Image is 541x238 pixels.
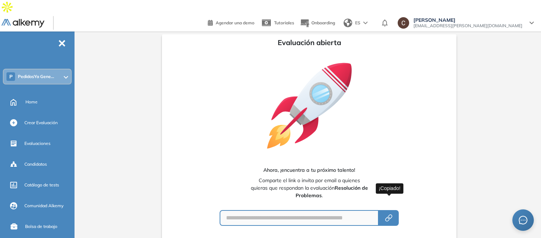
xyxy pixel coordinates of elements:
span: Agendar una demo [216,20,254,25]
a: Agendar una demo [208,18,254,26]
span: Candidatos [24,161,47,167]
span: Comunidad Alkemy [24,203,63,209]
span: [EMAIL_ADDRESS][PERSON_NAME][DOMAIN_NAME] [413,23,522,29]
div: ¡Copiado! [376,183,403,194]
img: Logo [1,19,44,28]
span: Comparte el link o invita por email a quienes quieras que respondan la evaluación . [250,177,368,199]
span: Onboarding [311,20,335,25]
span: Crear Evaluación [24,120,58,126]
span: Evaluaciones [24,140,51,147]
span: ES [355,20,360,26]
span: Evaluación abierta [278,37,341,48]
img: world [344,19,352,27]
span: PedidosYa Gene... [18,74,54,79]
span: Tutoriales [274,20,294,25]
button: Onboarding [300,15,335,31]
img: arrow [363,21,368,24]
span: message [519,216,527,224]
span: Catálogo de tests [24,182,59,188]
a: Tutoriales [260,14,294,32]
span: P [9,74,13,79]
span: Bolsa de trabajo [25,223,57,230]
span: [PERSON_NAME] [413,17,522,23]
span: Ahora, ¡encuentra a tu próximo talento! [263,166,355,174]
span: Home [25,99,38,105]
